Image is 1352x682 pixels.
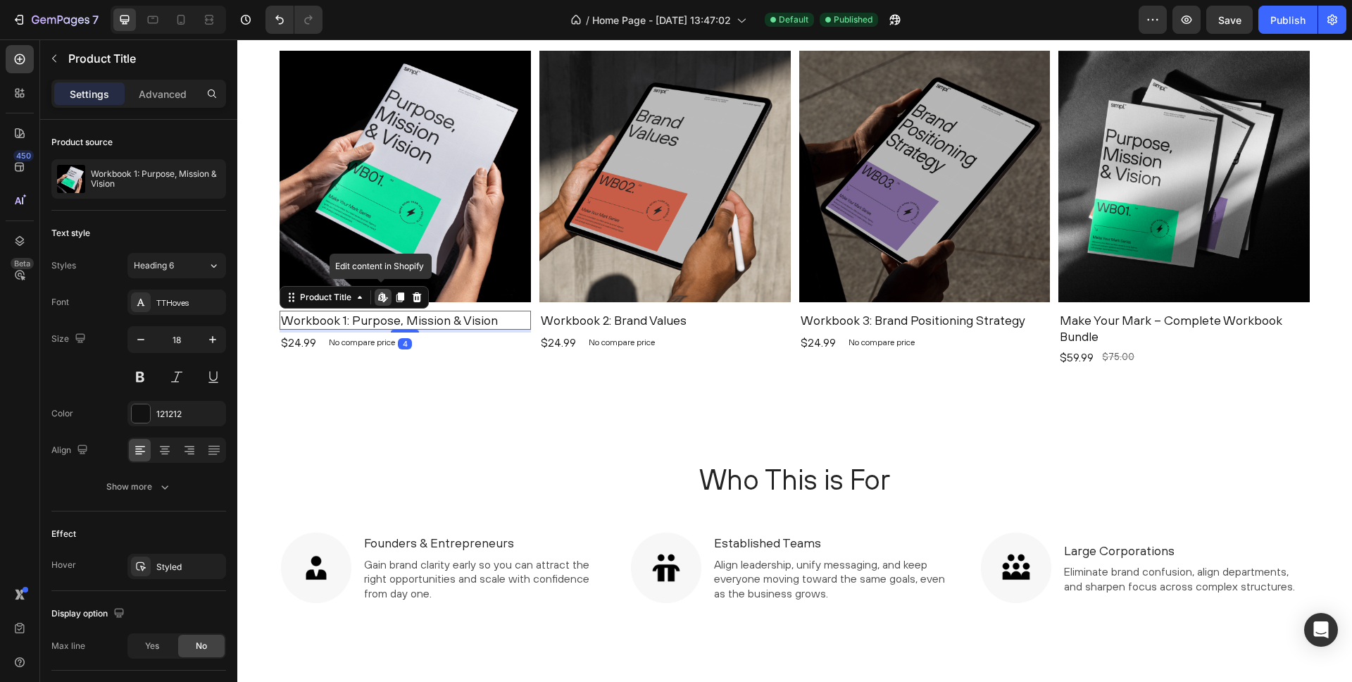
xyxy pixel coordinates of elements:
p: Product Title [68,50,220,67]
div: Styles [51,259,76,272]
div: Domain Overview [54,83,126,92]
div: Font [51,296,69,309]
button: 7 [6,6,105,34]
span: Default [779,13,808,26]
button: Save [1206,6,1253,34]
img: gempages_580880049272521299-a6d0c5f7-1243-4f49-9a03-4d60e62d21d2.png [44,493,114,564]
a: Make Your Mark – Complete Workbook Bundle [821,11,1072,263]
img: product feature img [57,165,85,193]
div: $24.99 [562,294,600,312]
p: Settings [70,87,109,101]
div: Publish [1270,13,1306,27]
div: Keywords by Traffic [156,83,237,92]
div: Styled [156,561,223,573]
span: Heading 6 [134,259,174,272]
div: Open Intercom Messenger [1304,613,1338,647]
div: $59.99 [821,309,858,327]
h1: Make Your Mark – Complete Workbook Bundle [821,271,1072,307]
img: logo_orange.svg [23,23,34,34]
div: Display option [51,604,127,624]
button: Publish [1258,6,1317,34]
span: Align leadership, unify messaging, and keep everyone moving toward the same goals, even as the bu... [477,519,708,561]
div: Beta [11,258,34,269]
p: No compare price [351,299,418,307]
div: Color [51,407,73,420]
p: 7 [92,11,99,28]
div: Undo/Redo [265,6,323,34]
div: 450 [13,150,34,161]
img: tab_domain_overview_orange.svg [38,82,49,93]
div: Show more [106,480,172,494]
div: Hover [51,559,76,571]
span: Home Page - [DATE] 13:47:02 [592,13,731,27]
a: Workbook 3: Brand Positioning Strategy [562,11,813,263]
div: Domain: [DOMAIN_NAME] [37,37,155,48]
span: Published [834,13,872,26]
img: gempages_580880049272521299-f62e6b0f-1b64-4506-8ca8-a46dfd504c7a.png [744,493,814,564]
img: gempages_580880049272521299-55c1ca87-f9da-43df-b45c-708b92b51895.png [394,493,464,564]
button: Heading 6 [127,253,226,278]
iframe: To enrich screen reader interactions, please activate Accessibility in Grammarly extension settings [237,39,1352,682]
h1: Workbook 3: Brand Positioning Strategy [562,271,813,290]
span: Yes [145,640,159,652]
div: $24.99 [302,294,340,312]
span: / [586,13,589,27]
span: Eliminate brand confusion, align departments, and sharpen focus across complex structures. [827,526,1058,553]
h1: Workbook 2: Brand Values [302,271,553,290]
img: website_grey.svg [23,37,34,48]
div: 121212 [156,408,223,421]
span: Save [1218,14,1241,26]
img: tab_keywords_by_traffic_grey.svg [140,82,151,93]
div: $75.00 [863,311,899,325]
div: Text style [51,227,90,240]
span: No [196,640,207,652]
h2: Who This is For [44,420,1072,459]
p: Advanced [139,87,187,101]
p: Founders & Entrepreneurs [127,495,370,512]
div: Max line [51,640,85,652]
div: Align [51,441,91,460]
span: Gain brand clarity early so you can attract the right opportunities and scale with confidence fro... [127,519,352,561]
div: Size [51,330,89,349]
div: v 4.0.25 [39,23,69,34]
p: Large Corporations [827,503,1070,519]
div: TTHoves [156,297,223,309]
button: Show more [51,474,226,500]
p: Established Teams [477,495,720,512]
p: No compare price [611,299,677,307]
div: Effect [51,528,76,540]
div: Product source [51,136,113,149]
p: Workbook 1: Purpose, Mission & Vision [91,169,220,189]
